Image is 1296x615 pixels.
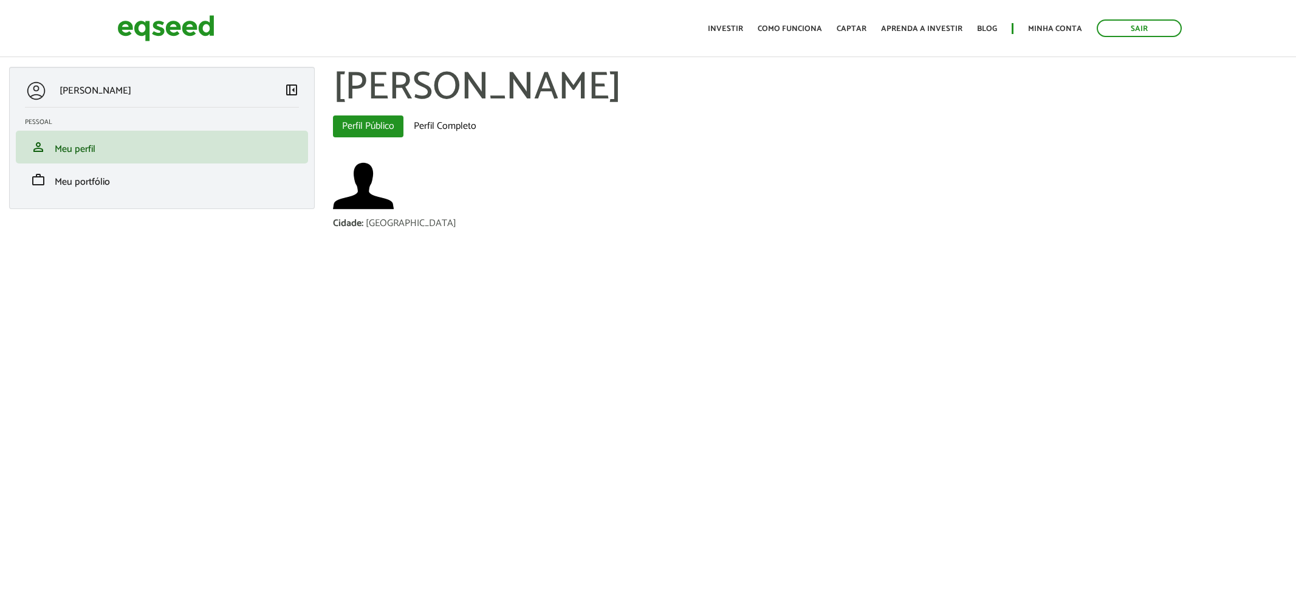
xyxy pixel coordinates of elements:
div: Cidade [333,219,366,228]
a: Perfil Completo [405,115,485,137]
div: [GEOGRAPHIC_DATA] [366,219,456,228]
a: Como funciona [758,25,822,33]
h2: Pessoal [25,119,308,126]
a: Investir [708,25,743,33]
span: work [31,173,46,187]
a: Captar [837,25,866,33]
a: Minha conta [1028,25,1082,33]
h1: [PERSON_NAME] [333,67,1287,109]
span: : [362,215,363,232]
a: personMeu perfil [25,140,299,154]
a: Aprenda a investir [881,25,962,33]
span: left_panel_close [284,83,299,97]
li: Meu perfil [16,131,308,163]
span: Meu perfil [55,141,95,157]
a: Perfil Público [333,115,403,137]
p: [PERSON_NAME] [60,85,131,97]
li: Meu portfólio [16,163,308,196]
a: Ver perfil do usuário. [333,156,394,216]
span: person [31,140,46,154]
a: Sair [1097,19,1182,37]
a: Colapsar menu [284,83,299,100]
img: EqSeed [117,12,214,44]
a: Blog [977,25,997,33]
span: Meu portfólio [55,174,110,190]
img: Foto de RICHARD BASSAN [333,156,394,216]
a: workMeu portfólio [25,173,299,187]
